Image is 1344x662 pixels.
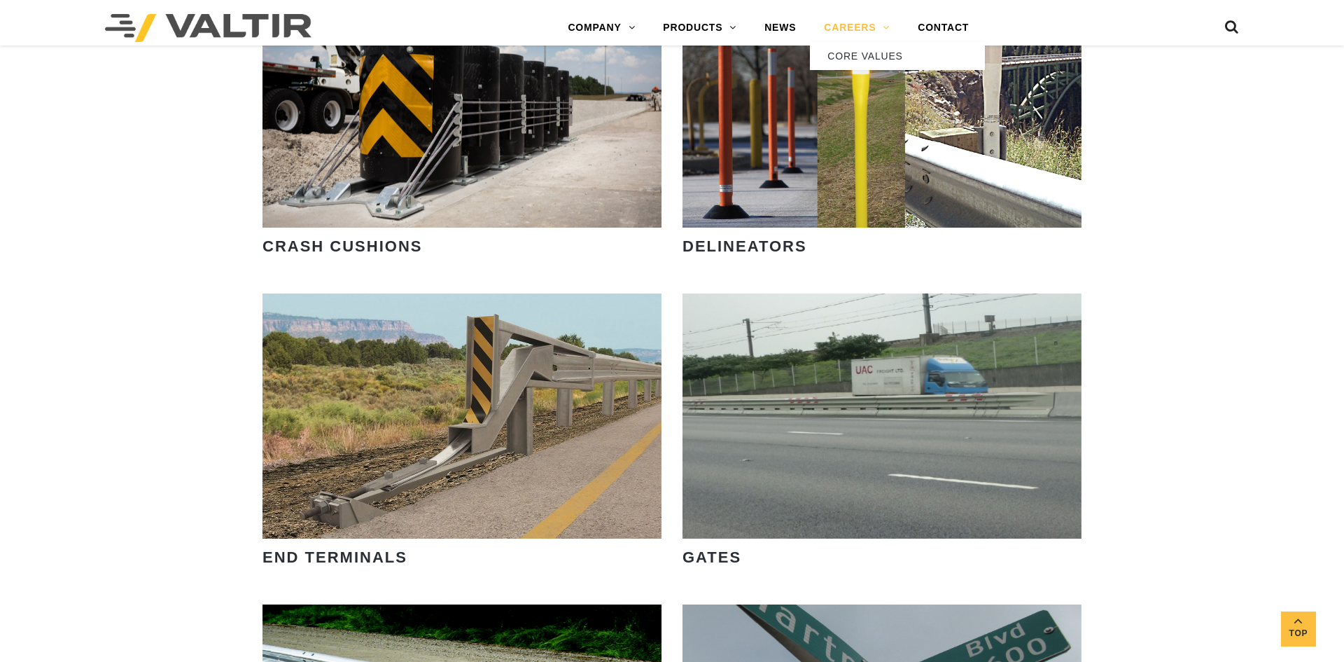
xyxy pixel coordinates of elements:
[904,14,983,42] a: CONTACT
[810,14,904,42] a: CAREERS
[554,14,649,42] a: COMPANY
[682,549,741,566] strong: GATES
[262,549,407,566] strong: END TERMINALS
[105,14,311,42] img: Valtir
[262,237,422,255] strong: CRASH CUSHIONS
[810,42,985,70] a: CORE VALUES
[1281,612,1316,647] a: Top
[1281,626,1316,642] span: Top
[649,14,750,42] a: PRODUCTS
[750,14,810,42] a: NEWS
[682,237,807,255] strong: DELINEATORS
